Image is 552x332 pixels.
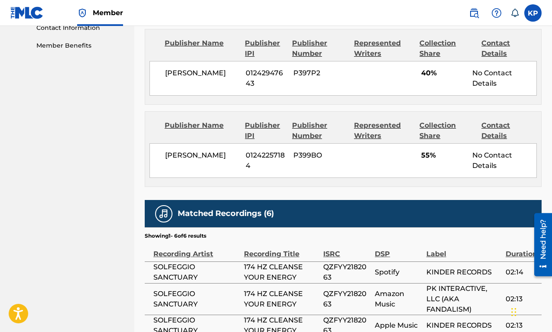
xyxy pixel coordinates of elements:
div: Collection Share [419,38,475,59]
iframe: Resource Center [528,210,552,279]
span: 02:14 [506,267,537,277]
div: Represented Writers [354,120,413,141]
img: search [469,8,479,18]
div: Help [488,4,505,22]
span: SOLFEGGIO SANCTUARY [153,262,240,283]
p: Showing 1 - 6 of 6 results [145,232,206,240]
span: KINDER RECORDS [426,320,501,331]
div: Publisher Name [165,38,238,59]
img: MLC Logo [10,6,44,19]
span: 01242947643 [246,68,286,89]
span: 01242257184 [246,150,286,171]
div: Publisher IPI [245,120,286,141]
div: Collection Share [419,120,475,141]
div: Label [426,240,501,259]
div: Recording Title [244,240,319,259]
span: QZFYY2182063 [323,262,370,283]
div: User Menu [524,4,542,22]
div: Publisher Number [292,120,347,141]
span: 174 HZ CLEANSE YOUR ENERGY [244,289,319,309]
span: Member [93,8,123,18]
div: Contact Details [481,38,537,59]
span: KINDER RECORDS [426,267,501,277]
span: P399BO [293,150,349,161]
span: Spotify [375,267,422,277]
div: Publisher Number [292,38,347,59]
div: DSP [375,240,422,259]
span: SOLFEGGIO SANCTUARY [153,289,240,309]
span: [PERSON_NAME] [165,150,239,161]
img: Top Rightsholder [77,8,88,18]
span: QZFYY2182063 [323,289,370,309]
div: Contact Details [481,120,537,141]
a: Public Search [465,4,483,22]
a: Member Benefits [36,41,124,50]
span: [PERSON_NAME] [165,68,239,78]
div: Notifications [510,9,519,17]
iframe: Chat Widget [509,290,552,332]
div: Recording Artist [153,240,240,259]
span: PK INTERACTIVE, LLC (AKA FANDALISM) [426,284,501,315]
span: 174 HZ CLEANSE YOUR ENERGY [244,262,319,283]
div: Drag [511,299,516,325]
div: Publisher IPI [245,38,286,59]
span: 02:13 [506,294,537,304]
img: help [491,8,502,18]
div: No Contact Details [472,68,536,89]
div: No Contact Details [472,150,536,171]
a: Contact Information [36,23,124,32]
span: Apple Music [375,320,422,331]
div: Publisher Name [165,120,238,141]
span: P397P2 [293,68,349,78]
span: Amazon Music [375,289,422,309]
span: 55% [421,150,466,161]
div: ISRC [323,240,370,259]
div: Duration [506,240,537,259]
img: Matched Recordings [159,209,169,219]
div: Represented Writers [354,38,413,59]
span: 02:13 [506,320,537,331]
span: 40% [421,68,466,78]
h5: Matched Recordings (6) [178,209,274,219]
